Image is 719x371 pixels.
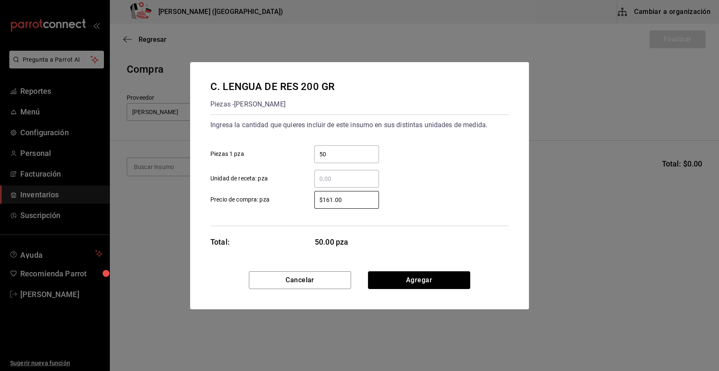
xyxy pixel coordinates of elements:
[314,174,379,184] input: Unidad de receta: pza
[210,236,230,248] div: Total:
[314,195,379,205] input: Precio de compra: pza
[210,79,335,94] div: C. LENGUA DE RES 200 GR
[210,195,270,204] span: Precio de compra: pza
[210,98,335,111] div: Piezas - [PERSON_NAME]
[315,236,379,248] span: 50.00 pza
[314,149,379,159] input: Piezas 1 pza
[210,150,244,158] span: Piezas 1 pza
[210,174,268,183] span: Unidad de receta: pza
[210,118,509,132] div: Ingresa la cantidad que quieres incluir de este insumo en sus distintas unidades de medida.
[249,271,351,289] button: Cancelar
[368,271,470,289] button: Agregar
